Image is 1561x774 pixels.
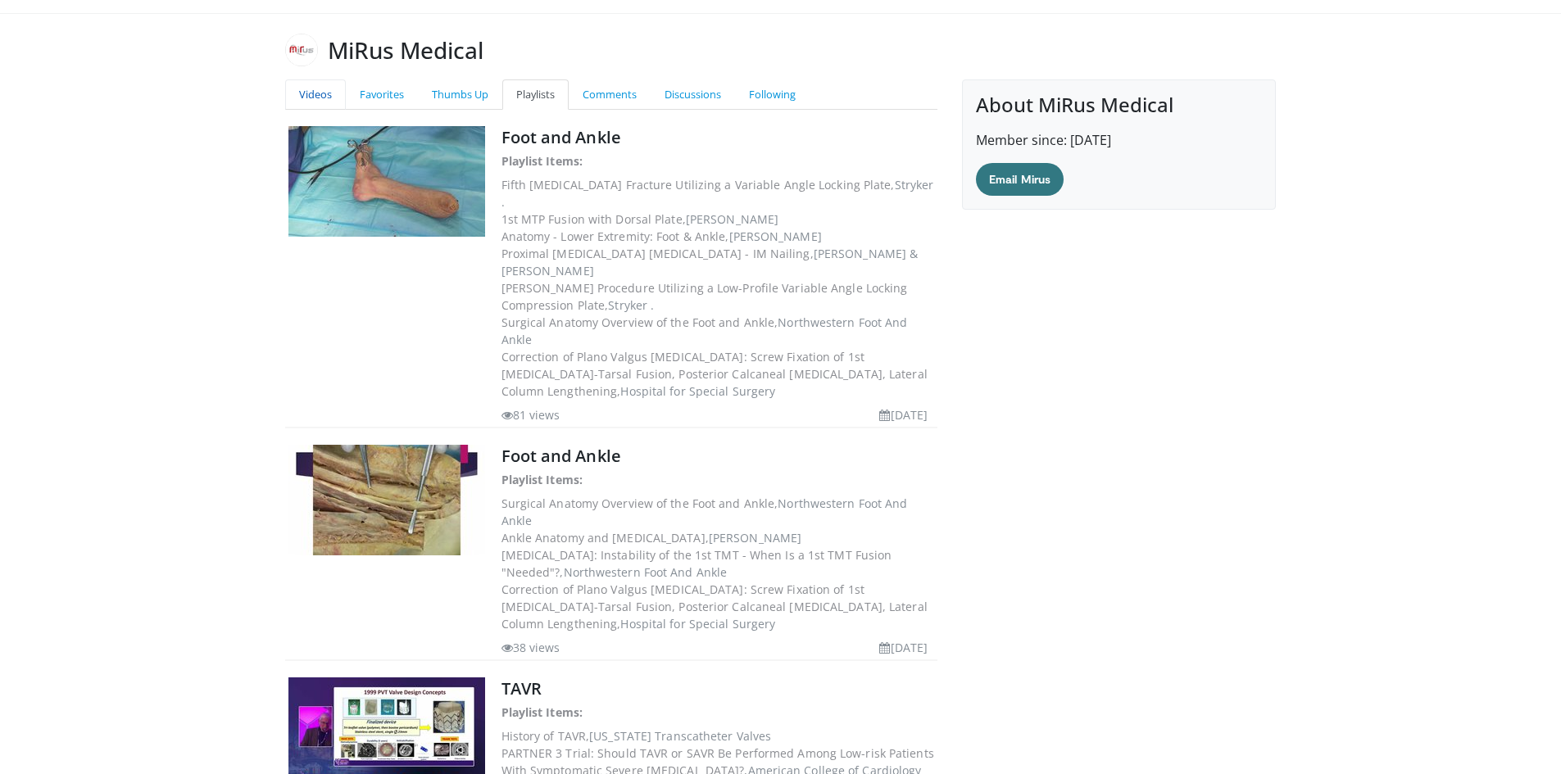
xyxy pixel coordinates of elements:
strong: Playlist Items: [501,472,583,487]
a: Email Mirus [976,163,1064,196]
dd: Anatomy - Lower Extremity: Foot & Ankle, [501,228,935,245]
dd: Ankle Anatomy and [MEDICAL_DATA], [501,529,935,546]
li: 38 views [501,639,560,656]
span: [PERSON_NAME] & [PERSON_NAME] [501,246,919,278]
li: [DATE] [879,639,928,656]
span: Hospital for Special Surgery [620,383,775,399]
a: Foot and Ankle [501,126,621,148]
dd: Correction of Plano Valgus [MEDICAL_DATA]: Screw Fixation of 1st [MEDICAL_DATA]-Tarsal Fusion, Po... [501,348,935,400]
li: [DATE] [879,406,928,423]
dd: Proximal [MEDICAL_DATA] [MEDICAL_DATA] - IM Nailing, [501,245,935,279]
span: [PERSON_NAME] [686,211,778,227]
strong: Playlist Items: [501,153,583,169]
span: Stryker . [608,297,654,313]
li: 81 views [501,406,560,423]
a: Following [735,79,810,110]
h3: MiRus Medical [328,34,483,66]
dd: Surgical Anatomy Overview of the Foot and Ankle, [501,314,935,348]
h4: About MiRus Medical [976,93,1262,117]
span: Northwestern Foot And Ankle [501,496,908,528]
img: Foot and Ankle [288,445,485,555]
strong: Playlist Items: [501,704,583,720]
span: Northwestern Foot And Ankle [564,564,728,580]
a: Videos [285,79,346,110]
a: Comments [569,79,651,110]
dd: [MEDICAL_DATA]: Instability of the 1st TMT - When Is a 1st TMT Fusion "Needed"?, [501,546,935,581]
dd: 1st MTP Fusion with Dorsal Plate, [501,210,935,228]
a: Thumbs Up [418,79,502,110]
span: Stryker . [501,177,934,210]
a: Playlists [502,79,569,110]
dd: Fifth [MEDICAL_DATA] Fracture Utilizing a Variable Angle Locking Plate, [501,176,935,210]
dd: [PERSON_NAME] Procedure Utilizing a Low-Profile Variable Angle Locking Compression Plate, [501,279,935,314]
span: [US_STATE] Transcatheter Valves [589,728,771,744]
a: Favorites [346,79,418,110]
img: Foot and Ankle [288,126,485,237]
a: Discussions [651,79,735,110]
img: Avatar [285,34,318,66]
p: Member since: [DATE] [976,130,1262,150]
dd: History of TAVR, [501,727,935,745]
span: Northwestern Foot And Ankle [501,315,908,347]
dd: Surgical Anatomy Overview of the Foot and Ankle, [501,495,935,529]
a: Foot and Ankle [501,445,621,467]
a: TAVR [501,677,542,699]
dd: Correction of Plano Valgus [MEDICAL_DATA]: Screw Fixation of 1st [MEDICAL_DATA]-Tarsal Fusion, Po... [501,581,935,632]
span: Hospital for Special Surgery [620,616,775,631]
span: [PERSON_NAME] [709,530,801,545]
span: [PERSON_NAME] [729,229,822,244]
